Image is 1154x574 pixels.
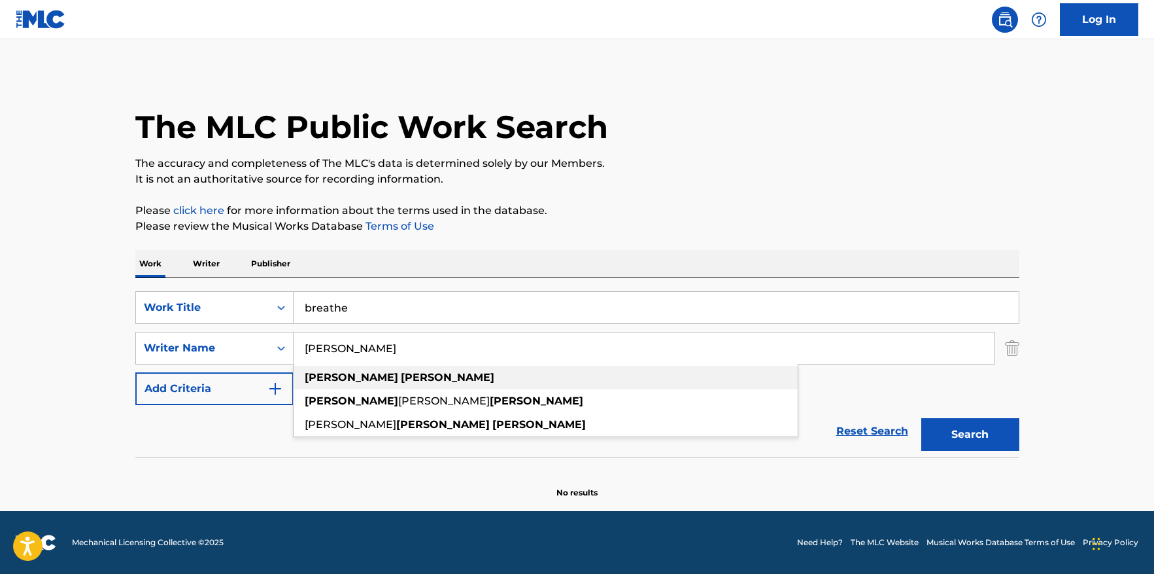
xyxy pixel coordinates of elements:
[189,250,224,278] p: Writer
[135,219,1019,234] p: Please review the Musical Works Database
[135,171,1019,187] p: It is not an authoritative source for recording information.
[396,418,490,431] strong: [PERSON_NAME]
[997,12,1013,27] img: search
[363,220,434,232] a: Terms of Use
[1005,332,1019,365] img: Delete Criterion
[401,371,494,384] strong: [PERSON_NAME]
[490,395,583,407] strong: [PERSON_NAME]
[851,537,919,548] a: The MLC Website
[1060,3,1138,36] a: Log In
[135,156,1019,171] p: The accuracy and completeness of The MLC's data is determined solely by our Members.
[305,395,398,407] strong: [PERSON_NAME]
[1093,524,1100,564] div: Drag
[1083,537,1138,548] a: Privacy Policy
[305,371,398,384] strong: [PERSON_NAME]
[992,7,1018,33] a: Public Search
[135,107,608,147] h1: The MLC Public Work Search
[135,291,1019,457] form: Search Form
[1031,12,1047,27] img: help
[556,471,598,499] p: No results
[1089,511,1154,574] iframe: Chat Widget
[144,300,262,315] div: Work Title
[173,204,224,217] a: click here
[1026,7,1052,33] div: Help
[305,418,396,431] span: [PERSON_NAME]
[926,537,1075,548] a: Musical Works Database Terms of Use
[72,537,224,548] span: Mechanical Licensing Collective © 2025
[16,10,66,29] img: MLC Logo
[135,372,294,405] button: Add Criteria
[135,203,1019,219] p: Please for more information about the terms used in the database.
[144,340,262,356] div: Writer Name
[492,418,586,431] strong: [PERSON_NAME]
[135,250,165,278] p: Work
[398,395,490,407] span: [PERSON_NAME]
[921,418,1019,451] button: Search
[830,417,915,446] a: Reset Search
[267,381,283,397] img: 9d2ae6d4665cec9f34b9.svg
[16,535,56,550] img: logo
[797,537,843,548] a: Need Help?
[247,250,294,278] p: Publisher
